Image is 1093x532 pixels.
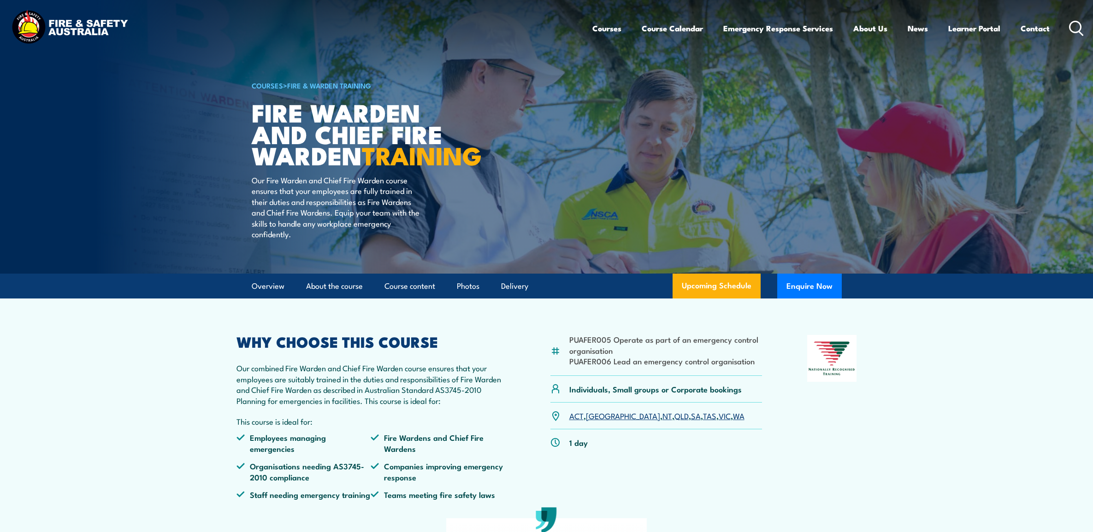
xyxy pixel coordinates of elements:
[592,16,621,41] a: Courses
[252,80,479,91] h6: >
[236,416,506,427] p: This course is ideal for:
[719,410,731,421] a: VIC
[252,101,479,166] h1: Fire Warden and Chief Fire Warden
[569,410,744,421] p: , , , , , , ,
[691,410,701,421] a: SA
[777,274,842,298] button: Enquire Now
[371,432,505,454] li: Fire Wardens and Chief Fire Wardens
[501,274,528,298] a: Delivery
[586,410,660,421] a: [GEOGRAPHIC_DATA]
[723,16,833,41] a: Emergency Response Services
[948,16,1000,41] a: Learner Portal
[569,356,762,366] li: PUAFER006 Lead an emergency control organisation
[236,432,371,454] li: Employees managing emergencies
[252,274,284,298] a: Overview
[236,362,506,406] p: Our combined Fire Warden and Chief Fire Warden course ensures that your employees are suitably tr...
[384,274,435,298] a: Course content
[569,437,588,448] p: 1 day
[287,80,371,90] a: Fire & Warden Training
[236,461,371,482] li: Organisations needing AS3745-2010 compliance
[457,274,479,298] a: Photos
[674,410,689,421] a: QLD
[306,274,363,298] a: About the course
[236,489,371,500] li: Staff needing emergency training
[236,335,506,348] h2: WHY CHOOSE THIS COURSE
[703,410,716,421] a: TAS
[908,16,928,41] a: News
[371,461,505,482] li: Companies improving emergency response
[252,80,283,90] a: COURSES
[362,135,482,174] strong: TRAINING
[569,334,762,356] li: PUAFER005 Operate as part of an emergency control organisation
[569,410,584,421] a: ACT
[853,16,887,41] a: About Us
[252,175,420,239] p: Our Fire Warden and Chief Fire Warden course ensures that your employees are fully trained in the...
[1021,16,1050,41] a: Contact
[371,489,505,500] li: Teams meeting fire safety laws
[662,410,672,421] a: NT
[733,410,744,421] a: WA
[569,384,742,394] p: Individuals, Small groups or Corporate bookings
[807,335,857,382] img: Nationally Recognised Training logo.
[642,16,703,41] a: Course Calendar
[673,274,761,298] a: Upcoming Schedule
